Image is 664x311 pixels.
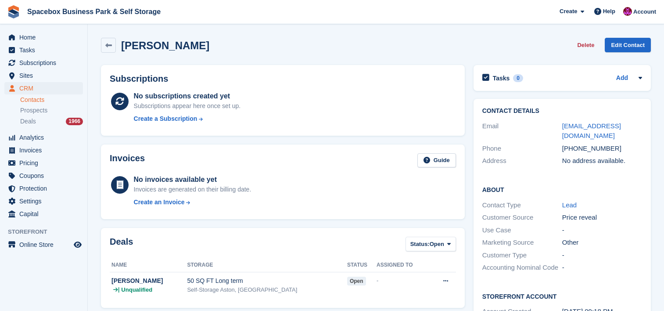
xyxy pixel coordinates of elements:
[482,263,562,273] div: Accounting Nominal Code
[482,108,642,115] h2: Contact Details
[72,239,83,250] a: Preview store
[633,7,656,16] span: Account
[118,286,119,294] span: |
[19,170,72,182] span: Coupons
[121,40,209,51] h2: [PERSON_NAME]
[603,7,615,16] span: Help
[20,106,83,115] a: Prospects
[20,117,36,126] span: Deals
[562,263,642,273] div: -
[134,91,241,101] div: No subscriptions created yet
[493,74,510,82] h2: Tasks
[4,157,83,169] a: menu
[562,122,621,140] a: [EMAIL_ADDRESS][DOMAIN_NAME]
[562,144,642,154] div: [PHONE_NUMBER]
[7,5,20,18] img: stora-icon-8386f47178a22dfd0bd8f6a31ec36ba5ce8667c1dd55bd0f319d3a0aa187defe.svg
[19,182,72,195] span: Protection
[20,117,83,126] a: Deals 1966
[482,225,562,235] div: Use Case
[562,238,642,248] div: Other
[377,276,429,285] div: -
[482,156,562,166] div: Address
[8,228,87,236] span: Storefront
[187,286,347,294] div: Self-Storage Aston, [GEOGRAPHIC_DATA]
[134,185,251,194] div: Invoices are generated on their billing date.
[605,38,651,52] a: Edit Contact
[347,277,366,286] span: open
[4,182,83,195] a: menu
[4,170,83,182] a: menu
[19,239,72,251] span: Online Store
[4,82,83,94] a: menu
[562,213,642,223] div: Price reveal
[110,258,187,272] th: Name
[66,118,83,125] div: 1966
[24,4,164,19] a: Spacebox Business Park & Self Storage
[4,69,83,82] a: menu
[482,185,642,194] h2: About
[4,57,83,69] a: menu
[134,114,241,123] a: Create a Subscription
[19,31,72,43] span: Home
[406,237,456,251] button: Status: Open
[482,200,562,210] div: Contact Type
[134,198,185,207] div: Create an Invoice
[562,225,642,235] div: -
[134,101,241,111] div: Subscriptions appear here once set up.
[110,74,456,84] h2: Subscriptions
[574,38,598,52] button: Delete
[417,153,456,168] a: Guide
[19,57,72,69] span: Subscriptions
[134,174,251,185] div: No invoices available yet
[482,238,562,248] div: Marketing Source
[560,7,577,16] span: Create
[111,276,187,286] div: [PERSON_NAME]
[513,74,523,82] div: 0
[187,276,347,286] div: 50 SQ FT Long term
[19,69,72,82] span: Sites
[134,114,197,123] div: Create a Subscription
[4,144,83,156] a: menu
[4,31,83,43] a: menu
[482,144,562,154] div: Phone
[19,44,72,56] span: Tasks
[19,144,72,156] span: Invoices
[19,157,72,169] span: Pricing
[110,153,145,168] h2: Invoices
[410,240,430,249] span: Status:
[19,208,72,220] span: Capital
[4,208,83,220] a: menu
[623,7,632,16] img: Shitika Balanath
[482,250,562,260] div: Customer Type
[4,195,83,207] a: menu
[121,286,152,294] span: Unqualified
[616,73,628,83] a: Add
[562,201,577,209] a: Lead
[110,237,133,253] h2: Deals
[562,250,642,260] div: -
[430,240,444,249] span: Open
[4,44,83,56] a: menu
[482,213,562,223] div: Customer Source
[19,82,72,94] span: CRM
[187,258,347,272] th: Storage
[482,121,562,141] div: Email
[134,198,251,207] a: Create an Invoice
[19,131,72,144] span: Analytics
[482,292,642,300] h2: Storefront Account
[377,258,429,272] th: Assigned to
[347,258,377,272] th: Status
[20,106,47,115] span: Prospects
[19,195,72,207] span: Settings
[4,131,83,144] a: menu
[562,156,642,166] div: No address available.
[4,239,83,251] a: menu
[20,96,83,104] a: Contacts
